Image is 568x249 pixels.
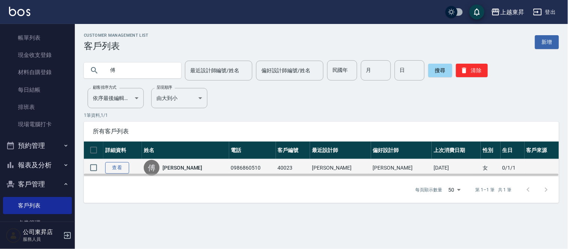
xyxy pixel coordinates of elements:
label: 呈現順序 [157,85,172,90]
div: 由大到小 [151,88,207,108]
h2: Customer Management List [84,33,149,38]
button: 客戶管理 [3,174,72,194]
img: Person [6,228,21,243]
h5: 公司東昇店 [23,228,61,236]
td: 0986860510 [229,159,276,177]
a: 客戶列表 [3,197,72,214]
a: 帳單列表 [3,29,72,46]
th: 詳細資料 [103,142,142,159]
div: 50 [446,180,464,200]
td: 40023 [276,159,310,177]
th: 性別 [481,142,501,159]
th: 最近設計師 [310,142,371,159]
label: 顧客排序方式 [93,85,116,90]
a: [PERSON_NAME] [162,164,202,171]
p: 1 筆資料, 1 / 1 [84,112,559,119]
a: 現金收支登錄 [3,46,72,64]
th: 上次消費日期 [432,142,481,159]
button: 搜尋 [428,64,452,77]
a: 新增 [535,35,559,49]
button: 清除 [456,64,488,77]
a: 卡券管理 [3,214,72,231]
button: 登出 [530,5,559,19]
span: 所有客戶列表 [93,128,550,135]
td: 女 [481,159,501,177]
th: 客戶編號 [276,142,310,159]
td: 0/1/1 [501,159,525,177]
p: 第 1–1 筆 共 1 筆 [476,186,512,193]
td: [PERSON_NAME] [310,159,371,177]
button: 報表及分析 [3,155,72,175]
input: 搜尋關鍵字 [105,60,175,81]
div: 傅 [144,160,160,176]
a: 材料自購登錄 [3,64,72,81]
a: 排班表 [3,98,72,116]
td: [PERSON_NAME] [371,159,432,177]
th: 生日 [501,142,525,159]
button: 預約管理 [3,136,72,155]
div: 上越東昇 [500,7,524,17]
th: 姓名 [142,142,229,159]
img: Logo [9,7,30,16]
a: 查看 [105,162,129,174]
button: 上越東昇 [488,4,527,20]
th: 客戶來源 [525,142,559,159]
div: 依序最後編輯時間 [88,88,144,108]
th: 偏好設計師 [371,142,432,159]
h3: 客戶列表 [84,41,149,51]
a: 現場電腦打卡 [3,116,72,133]
p: 每頁顯示數量 [416,186,443,193]
p: 服務人員 [23,236,61,243]
td: [DATE] [432,159,481,177]
a: 每日結帳 [3,81,72,98]
th: 電話 [229,142,276,159]
button: save [470,4,485,19]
